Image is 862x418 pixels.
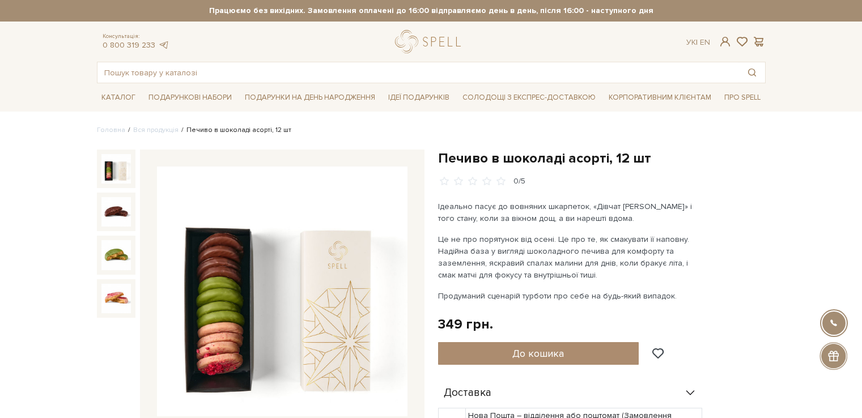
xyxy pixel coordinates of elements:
button: До кошика [438,342,639,365]
a: Ідеї подарунків [384,89,454,106]
div: 349 грн. [438,315,493,333]
strong: Працюємо без вихідних. Замовлення оплачені до 16:00 відправляємо день в день, після 16:00 - насту... [97,6,766,16]
a: Про Spell [720,89,765,106]
a: Подарунки на День народження [240,89,380,106]
button: Пошук товару у каталозі [739,62,765,83]
span: Консультація: [103,33,169,40]
span: | [696,37,698,47]
p: Продуманий сценарій турботи про себе на будь-який випадок. [438,290,704,302]
div: Ук [686,37,710,48]
li: Печиво в шоколаді асорті, 12 шт [179,125,291,135]
img: Печиво в шоколаді асорті, 12 шт [101,197,131,227]
p: Ідеально пасує до вовняних шкарпеток, «Дівчат [PERSON_NAME]» і того стану, коли за вікном дощ, а ... [438,201,704,224]
a: En [700,37,710,47]
a: Вся продукція [133,126,179,134]
img: Печиво в шоколаді асорті, 12 шт [101,284,131,313]
img: Печиво в шоколаді асорті, 12 шт [101,240,131,270]
div: 0/5 [513,176,525,187]
a: Каталог [97,89,140,106]
a: Корпоративним клієнтам [604,89,716,106]
a: Подарункові набори [144,89,236,106]
span: До кошика [512,347,564,360]
a: telegram [158,40,169,50]
a: Головна [97,126,125,134]
input: Пошук товару у каталозі [97,62,739,83]
span: Доставка [444,388,491,398]
img: Печиво в шоколаді асорті, 12 шт [101,154,131,184]
h1: Печиво в шоколаді асорті, 12 шт [438,150,766,167]
a: Солодощі з експрес-доставкою [458,88,600,107]
a: logo [395,30,466,53]
img: Печиво в шоколаді асорті, 12 шт [157,167,407,417]
a: 0 800 319 233 [103,40,155,50]
p: Це не про порятунок від осені. Це про те, як смакувати її наповну. Надійна база у вигляді шоколад... [438,233,704,281]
